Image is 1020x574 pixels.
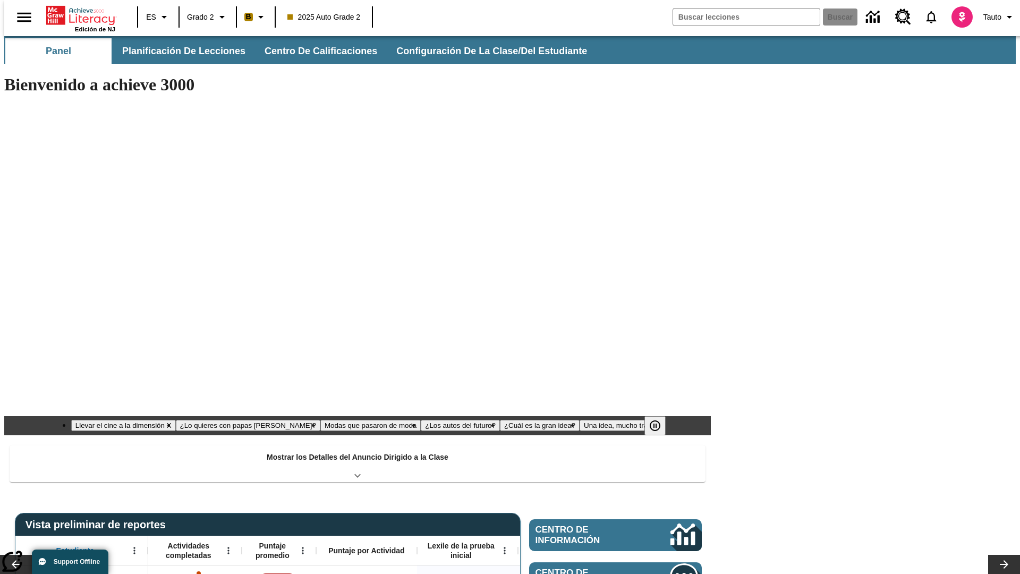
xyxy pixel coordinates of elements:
div: Mostrar los Detalles del Anuncio Dirigido a la Clase [10,445,705,482]
a: Notificaciones [917,3,945,31]
a: Portada [46,5,115,26]
button: Diapositiva 6 Una idea, mucho trabajo [580,420,665,431]
button: Carrusel de lecciones, seguir [988,555,1020,574]
div: Portada [46,4,115,32]
a: Centro de información [860,3,889,32]
span: Estudiante [56,546,95,555]
h1: Bienvenido a achieve 3000 [4,75,711,95]
span: B [246,10,251,23]
button: Abrir menú [497,543,513,559]
button: Perfil/Configuración [979,7,1020,27]
span: Edición de NJ [75,26,115,32]
span: Tauto [983,12,1001,23]
img: avatar image [951,6,973,28]
p: Mostrar los Detalles del Anuncio Dirigido a la Clase [267,452,448,463]
span: Centro de información [535,525,635,546]
span: Actividades completadas [154,541,224,560]
span: Support Offline [54,558,100,565]
span: ES [146,12,156,23]
body: Máximo 600 caracteres Presiona Escape para desactivar la barra de herramientas Presiona Alt + F10... [4,9,155,18]
button: Abrir menú [126,543,142,559]
button: Diapositiva 3 Modas que pasaron de moda [320,420,421,431]
button: Configuración de la clase/del estudiante [388,38,596,64]
button: Grado: Grado 2, Elige un grado [183,7,233,27]
span: 2025 Auto Grade 2 [287,12,361,23]
span: Grado 2 [187,12,214,23]
button: Pausar [644,416,666,435]
span: Puntaje por Actividad [328,546,404,555]
div: Subbarra de navegación [4,36,1016,64]
button: Diapositiva 4 ¿Los autos del futuro? [421,420,500,431]
button: Support Offline [32,550,108,574]
div: Subbarra de navegación [4,38,597,64]
button: Planificación de lecciones [114,38,254,64]
button: Diapositiva 2 ¿Lo quieres con papas fritas? [176,420,320,431]
button: Boost El color de la clase es anaranjado claro. Cambiar el color de la clase. [240,7,271,27]
button: Centro de calificaciones [256,38,386,64]
button: Abrir menú [295,543,311,559]
button: Abrir el menú lateral [8,2,40,33]
button: Escoja un nuevo avatar [945,3,979,31]
a: Centro de recursos, Se abrirá en una pestaña nueva. [889,3,917,31]
span: Vista preliminar de reportes [25,519,171,531]
button: Diapositiva 1 Llevar el cine a la dimensión X [71,420,176,431]
a: Centro de información [529,519,702,551]
button: Lenguaje: ES, Selecciona un idioma [141,7,175,27]
input: Buscar campo [673,9,820,26]
span: Puntaje promedio [247,541,298,560]
button: Panel [5,38,112,64]
span: Lexile de la prueba inicial [422,541,500,560]
div: Pausar [644,416,676,435]
button: Diapositiva 5 ¿Cuál es la gran idea? [500,420,580,431]
button: Abrir menú [220,543,236,559]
